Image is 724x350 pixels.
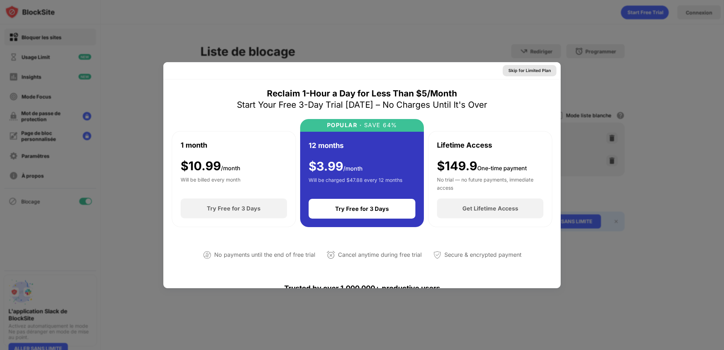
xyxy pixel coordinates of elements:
div: Trusted by over 1,000,000+ productive users [172,271,552,305]
div: No trial — no future payments, immediate access [437,176,543,190]
img: cancel-anytime [327,251,335,259]
div: Secure & encrypted payment [444,250,521,260]
img: secured-payment [433,251,442,259]
img: not-paying [203,251,211,259]
div: SAVE 64% [362,122,397,129]
div: 12 months [309,140,344,151]
div: $ 3.99 [309,159,363,174]
div: POPULAR · [327,122,362,129]
div: Get Lifetime Access [462,205,518,212]
div: Will be charged $47.88 every 12 months [309,176,402,190]
span: One-time payment [477,165,527,172]
span: /month [343,165,363,172]
div: Try Free for 3 Days [335,205,389,212]
div: $149.9 [437,159,527,173]
span: /month [221,165,240,172]
div: Skip for Limited Plan [508,67,551,74]
div: No payments until the end of free trial [214,250,315,260]
div: Start Your Free 3-Day Trial [DATE] – No Charges Until It's Over [237,99,487,111]
div: Lifetime Access [437,140,492,150]
div: Try Free for 3 Days [207,205,261,212]
div: Reclaim 1-Hour a Day for Less Than $5/Month [267,88,457,99]
div: Cancel anytime during free trial [338,250,422,260]
div: $ 10.99 [181,159,240,173]
div: 1 month [181,140,207,150]
div: Will be billed every month [181,176,240,190]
